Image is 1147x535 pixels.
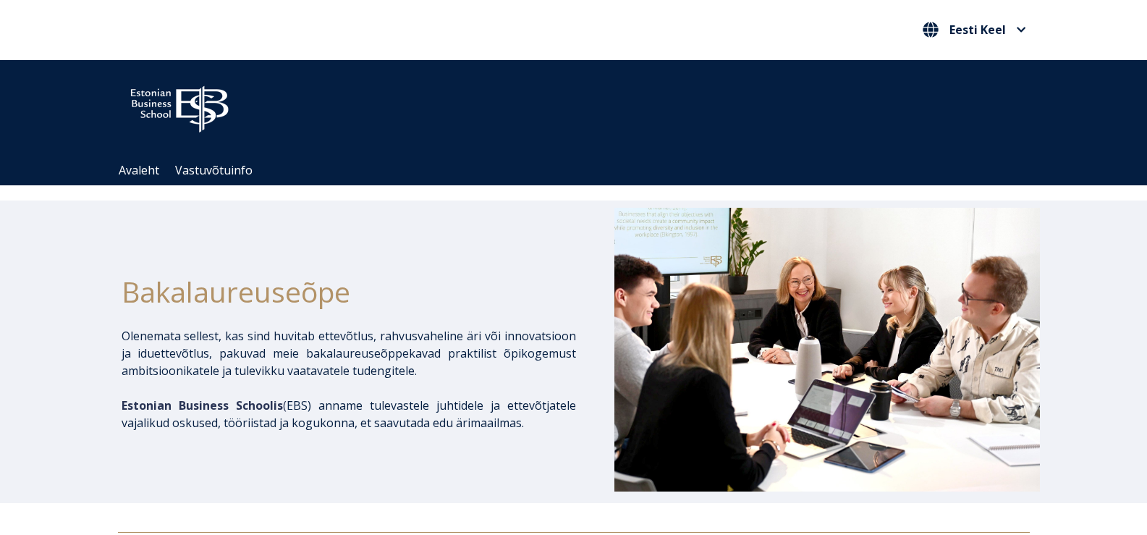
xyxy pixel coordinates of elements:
[122,270,576,313] h1: Bakalaureuseõpe
[118,75,241,137] img: ebs_logo2016_white
[111,156,1051,185] div: Navigation Menu
[919,18,1030,42] nav: Vali oma keel
[122,327,576,379] p: Olenemata sellest, kas sind huvitab ettevõtlus, rahvusvaheline äri või innovatsioon ja iduettevõt...
[122,397,287,413] span: (
[949,24,1006,35] span: Eesti Keel
[175,162,253,178] a: Vastuvõtuinfo
[122,397,576,431] p: EBS) anname tulevastele juhtidele ja ettevõtjatele vajalikud oskused, tööriistad ja kogukonna, et...
[614,208,1040,492] img: Bakalaureusetudengid
[119,162,159,178] a: Avaleht
[919,18,1030,41] button: Eesti Keel
[122,397,283,413] span: Estonian Business Schoolis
